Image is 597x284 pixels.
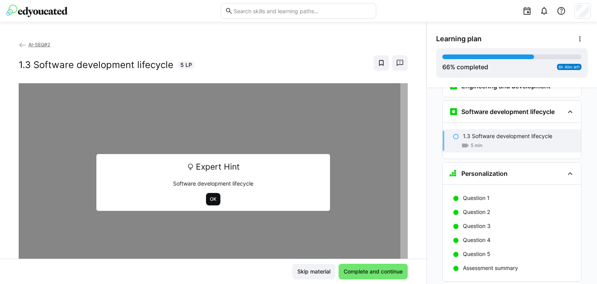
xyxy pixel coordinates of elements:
[559,65,580,69] span: 6h 40m left
[102,180,325,188] p: Software development lifecycle
[442,63,450,71] span: 66
[339,264,408,279] button: Complete and continue
[196,160,240,174] span: Expert Hint
[436,35,482,43] span: Learning plan
[296,268,332,275] span: Skip material
[463,264,518,272] p: Assessment summary
[463,208,490,216] p: Question 2
[233,7,372,14] input: Search skills and learning paths…
[471,142,482,149] span: 5 min
[342,268,404,275] span: Complete and continue
[292,264,335,279] button: Skip material
[209,196,217,202] span: OK
[463,194,490,202] p: Question 1
[463,250,491,258] p: Question 5
[461,170,508,177] h3: Personalization
[463,222,491,230] p: Question 3
[28,42,50,47] span: AI-SEQ#2
[461,108,555,116] h3: Software development lifecycle
[19,42,50,47] a: AI-SEQ#2
[442,62,488,72] div: % completed
[180,61,192,69] span: 5 LP
[19,59,173,71] h2: 1.3 Software development lifecycle
[463,236,491,244] p: Question 4
[463,132,552,140] p: 1.3 Software development lifecycle
[206,193,220,205] button: OK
